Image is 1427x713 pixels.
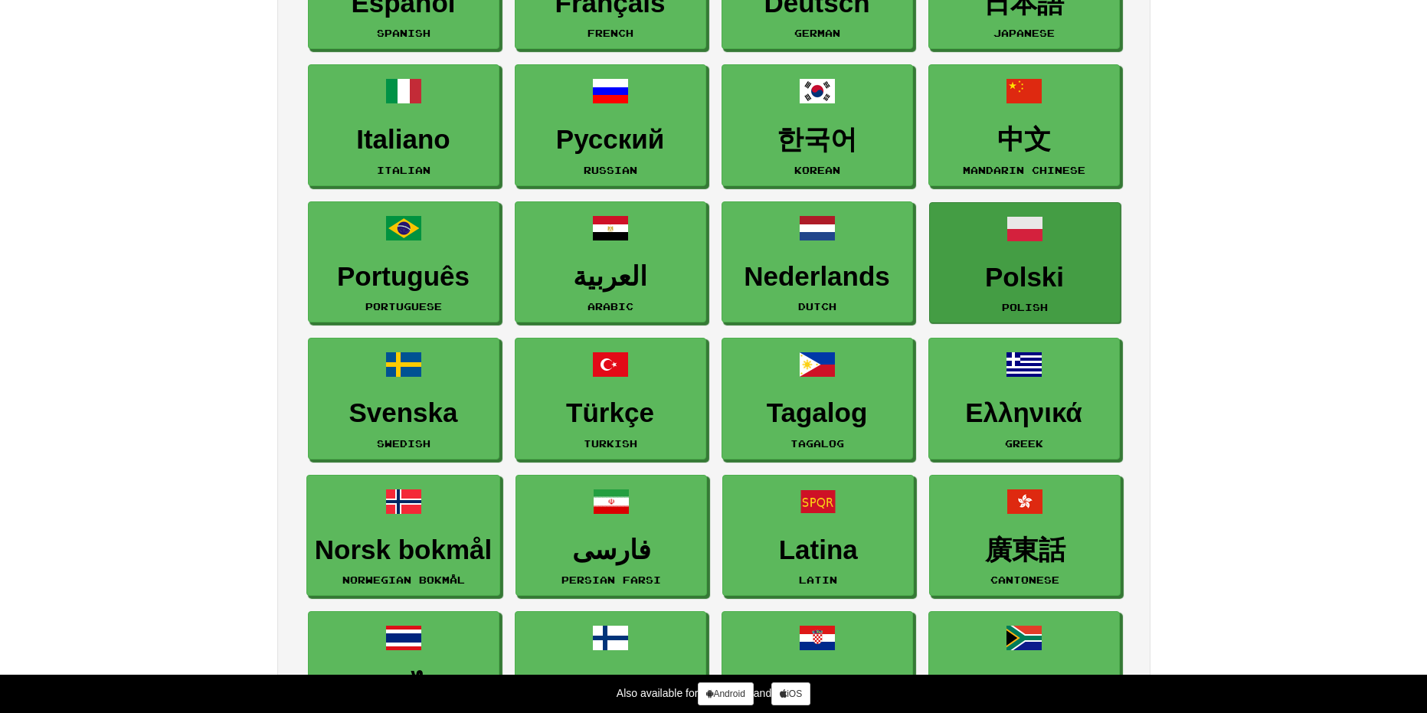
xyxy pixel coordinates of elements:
a: ΕλληνικάGreek [928,338,1120,460]
h3: Norsk bokmål [315,535,492,565]
small: Italian [377,165,430,175]
small: Mandarin Chinese [963,165,1085,175]
h3: 中文 [937,125,1111,155]
h3: Afrikaans [937,672,1111,702]
h3: Ελληνικά [937,398,1111,428]
small: Cantonese [990,574,1059,585]
h3: فارسی [524,535,699,565]
h3: Tagalog [730,398,905,428]
a: Android [698,682,753,705]
a: PolskiPolish [929,202,1121,324]
small: Polish [1002,302,1048,312]
a: فارسیPersian Farsi [515,475,707,597]
a: LatinaLatin [722,475,914,597]
small: Russian [584,165,637,175]
small: French [587,28,633,38]
a: ItalianoItalian [308,64,499,186]
h3: 한국어 [730,125,905,155]
h3: العربية [523,262,698,292]
h3: Türkçe [523,398,698,428]
a: TürkçeTurkish [515,338,706,460]
a: NederlandsDutch [722,201,913,323]
small: Persian Farsi [561,574,661,585]
small: Dutch [798,301,836,312]
small: Latin [799,574,837,585]
small: Greek [1005,438,1043,449]
h3: Italiano [316,125,491,155]
small: Spanish [377,28,430,38]
h3: Nederlands [730,262,905,292]
small: Turkish [584,438,637,449]
small: Tagalog [790,438,844,449]
h3: Suomi [523,672,698,702]
a: Norsk bokmålNorwegian Bokmål [306,475,500,597]
a: РусскийRussian [515,64,706,186]
h3: 廣東話 [938,535,1112,565]
small: Arabic [587,301,633,312]
a: 廣東話Cantonese [929,475,1121,597]
small: German [794,28,840,38]
small: Korean [794,165,840,175]
small: Swedish [377,438,430,449]
h3: Português [316,262,491,292]
small: Norwegian Bokmål [342,574,465,585]
h3: Русский [523,125,698,155]
h3: Latina [731,535,905,565]
h3: Polski [938,263,1112,293]
small: Portuguese [365,301,442,312]
a: PortuguêsPortuguese [308,201,499,323]
a: العربيةArabic [515,201,706,323]
a: iOS [771,682,810,705]
a: TagalogTagalog [722,338,913,460]
a: 中文Mandarin Chinese [928,64,1120,186]
h3: ภาษาไทย [316,672,491,702]
small: Japanese [993,28,1055,38]
h3: Hrvatski [730,672,905,702]
h3: Svenska [316,398,491,428]
a: 한국어Korean [722,64,913,186]
a: SvenskaSwedish [308,338,499,460]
